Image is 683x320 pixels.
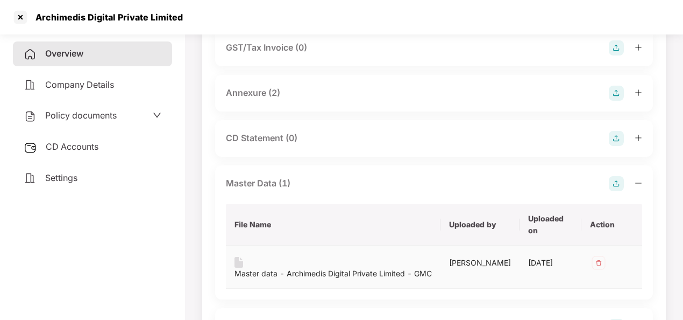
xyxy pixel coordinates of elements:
img: svg+xml;base64,PHN2ZyB4bWxucz0iaHR0cDovL3d3dy53My5vcmcvMjAwMC9zdmciIHdpZHRoPSIzMiIgaGVpZ2h0PSIzMi... [590,254,607,272]
span: Company Details [45,79,114,90]
img: svg+xml;base64,PHN2ZyB4bWxucz0iaHR0cDovL3d3dy53My5vcmcvMjAwMC9zdmciIHdpZHRoPSIyNCIgaGVpZ2h0PSIyNC... [24,110,37,123]
img: svg+xml;base64,PHN2ZyB4bWxucz0iaHR0cDovL3d3dy53My5vcmcvMjAwMC9zdmciIHdpZHRoPSIyOCIgaGVpZ2h0PSIyOC... [609,40,624,55]
span: Overview [45,48,83,59]
img: svg+xml;base64,PHN2ZyB4bWxucz0iaHR0cDovL3d3dy53My5vcmcvMjAwMC9zdmciIHdpZHRoPSIyNCIgaGVpZ2h0PSIyNC... [24,172,37,185]
img: svg+xml;base64,PHN2ZyB3aWR0aD0iMjUiIGhlaWdodD0iMjQiIHZpZXdCb3g9IjAgMCAyNSAyNCIgZmlsbD0ibm9uZSIgeG... [24,141,37,154]
span: minus [635,179,642,187]
div: [DATE] [528,257,573,269]
th: File Name [226,204,440,246]
span: plus [635,89,642,96]
div: GST/Tax Invoice (0) [226,41,307,54]
div: Master data - Archimedis Digital Private Limited - GMC [234,268,432,280]
div: Master Data (1) [226,177,290,190]
img: svg+xml;base64,PHN2ZyB4bWxucz0iaHR0cDovL3d3dy53My5vcmcvMjAwMC9zdmciIHdpZHRoPSIyNCIgaGVpZ2h0PSIyNC... [24,48,37,61]
th: Action [581,204,642,246]
span: Policy documents [45,110,117,121]
div: CD Statement (0) [226,131,297,145]
img: svg+xml;base64,PHN2ZyB4bWxucz0iaHR0cDovL3d3dy53My5vcmcvMjAwMC9zdmciIHdpZHRoPSIxNiIgaGVpZ2h0PSIyMC... [234,257,243,268]
span: Settings [45,172,77,183]
div: [PERSON_NAME] [449,257,511,269]
div: Archimedis Digital Private Limited [29,12,183,23]
span: plus [635,134,642,142]
div: Annexure (2) [226,86,280,100]
span: CD Accounts [46,141,98,152]
img: svg+xml;base64,PHN2ZyB4bWxucz0iaHR0cDovL3d3dy53My5vcmcvMjAwMC9zdmciIHdpZHRoPSIyOCIgaGVpZ2h0PSIyOC... [609,131,624,146]
th: Uploaded by [440,204,520,246]
img: svg+xml;base64,PHN2ZyB4bWxucz0iaHR0cDovL3d3dy53My5vcmcvMjAwMC9zdmciIHdpZHRoPSIyOCIgaGVpZ2h0PSIyOC... [609,176,624,191]
img: svg+xml;base64,PHN2ZyB4bWxucz0iaHR0cDovL3d3dy53My5vcmcvMjAwMC9zdmciIHdpZHRoPSIyOCIgaGVpZ2h0PSIyOC... [609,86,624,101]
span: plus [635,44,642,51]
span: down [153,111,161,120]
th: Uploaded on [520,204,581,246]
img: svg+xml;base64,PHN2ZyB4bWxucz0iaHR0cDovL3d3dy53My5vcmcvMjAwMC9zdmciIHdpZHRoPSIyNCIgaGVpZ2h0PSIyNC... [24,79,37,92]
